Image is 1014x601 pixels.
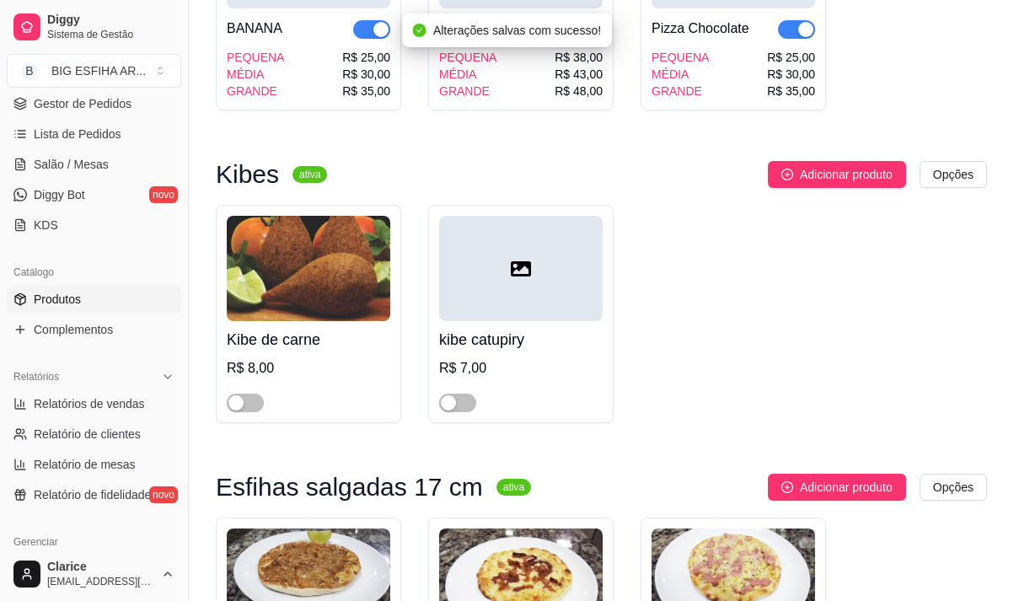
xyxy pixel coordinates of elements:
div: MÉDIA [439,66,496,83]
span: Clarice [47,560,154,575]
a: Produtos [7,286,181,313]
div: PEQUENA [652,49,709,66]
sup: ativa [496,479,531,496]
span: [EMAIL_ADDRESS][DOMAIN_NAME] [47,575,154,588]
span: Relatório de mesas [34,456,136,473]
a: Diggy Botnovo [7,181,181,208]
div: R$ 30,00 [767,66,815,83]
sup: ativa [292,166,327,183]
span: Relatório de clientes [34,426,141,443]
div: R$ 43,00 [555,66,603,83]
div: R$ 38,00 [555,49,603,66]
span: Relatórios [13,370,59,384]
a: Relatório de fidelidadenovo [7,481,181,508]
button: Opções [920,161,987,188]
button: Opções [920,474,987,501]
a: Relatório de mesas [7,451,181,478]
span: plus-circle [781,169,793,180]
div: GRANDE [652,83,709,99]
div: R$ 25,00 [767,49,815,66]
span: Opções [933,478,974,496]
div: Pizza Chocolate [652,19,749,39]
span: Produtos [34,291,81,308]
span: check-circle [413,24,427,37]
div: MÉDIA [652,66,709,83]
span: Adicionar produto [800,165,893,184]
button: Select a team [7,54,181,88]
div: GRANDE [227,83,284,99]
span: Complementos [34,321,113,338]
span: B [21,62,38,79]
span: Alterações salvas com sucesso! [433,24,601,37]
div: R$ 35,00 [767,83,815,99]
h4: Kibe de carne [227,328,390,351]
h3: Kibes [216,164,279,185]
div: MÉDIA [227,66,284,83]
span: plus-circle [781,481,793,493]
div: R$ 8,00 [227,358,390,378]
a: KDS [7,212,181,239]
a: Relatórios de vendas [7,390,181,417]
div: R$ 7,00 [439,358,603,378]
a: Lista de Pedidos [7,121,181,148]
span: Lista de Pedidos [34,126,121,142]
span: Sistema de Gestão [47,28,174,41]
button: Adicionar produto [768,474,906,501]
div: R$ 30,00 [342,66,390,83]
div: BANANA [227,19,282,39]
a: Gestor de Pedidos [7,90,181,117]
h4: kibe catupiry [439,328,603,351]
span: KDS [34,217,58,233]
div: Gerenciar [7,529,181,555]
div: R$ 48,00 [555,83,603,99]
img: product-image [227,216,390,321]
a: Salão / Mesas [7,151,181,178]
span: Relatório de fidelidade [34,486,151,503]
button: Adicionar produto [768,161,906,188]
div: PEQUENA [439,49,496,66]
span: Relatórios de vendas [34,395,145,412]
div: Catálogo [7,259,181,286]
span: Adicionar produto [800,478,893,496]
button: Clarice[EMAIL_ADDRESS][DOMAIN_NAME] [7,554,181,594]
a: Relatório de clientes [7,421,181,448]
div: PEQUENA [227,49,284,66]
a: DiggySistema de Gestão [7,7,181,47]
h3: Esfihas salgadas 17 cm [216,477,483,497]
span: Salão / Mesas [34,156,109,173]
span: Diggy Bot [34,186,85,203]
span: Opções [933,165,974,184]
div: R$ 35,00 [342,83,390,99]
span: Gestor de Pedidos [34,95,131,112]
div: GRANDE [439,83,496,99]
div: BIG ESFIHA AR ... [51,62,146,79]
a: Complementos [7,316,181,343]
div: R$ 25,00 [342,49,390,66]
span: Diggy [47,13,174,28]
